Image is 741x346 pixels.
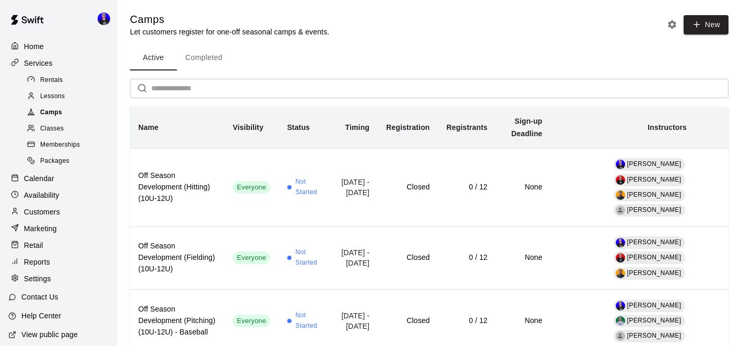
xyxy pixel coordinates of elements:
img: Eliezer Zambrano [616,269,625,278]
div: Rentals [25,73,113,88]
span: [PERSON_NAME] [627,238,682,246]
p: Calendar [24,173,54,184]
div: This service is visible to all of your customers [233,181,270,194]
div: Anthony Zona [616,316,625,326]
span: [PERSON_NAME] [627,317,682,324]
img: Tyler LeClair [616,160,625,169]
button: Completed [177,45,231,70]
h6: None [504,252,542,264]
b: Name [138,123,159,132]
span: Rentals [40,75,63,86]
span: [PERSON_NAME] [627,191,682,198]
span: [PERSON_NAME] [627,254,682,261]
span: Everyone [233,316,270,326]
a: New [680,20,728,29]
h6: 0 / 12 [447,182,488,193]
span: [PERSON_NAME] [627,269,682,277]
img: Eliezer Zambrano [616,190,625,200]
b: Visibility [233,123,264,132]
b: Registrants [447,123,488,132]
div: Classes [25,122,113,136]
div: Joe Hurowitz [616,331,625,341]
h6: Closed [386,252,429,264]
h5: Camps [130,13,329,27]
h6: Closed [386,182,429,193]
div: Camps [25,105,113,120]
p: Services [24,58,53,68]
button: New [684,15,728,34]
span: [PERSON_NAME] [627,332,682,339]
img: Tyler LeClair [98,13,110,25]
p: Contact Us [21,292,58,302]
a: Classes [25,121,117,137]
a: Services [8,55,109,71]
img: Nick Evans [616,253,625,263]
p: Settings [24,273,51,284]
span: Everyone [233,183,270,193]
div: Tyler LeClair [95,8,117,29]
a: Settings [8,271,109,287]
b: Timing [345,123,370,132]
h6: None [504,315,542,327]
p: Let customers register for one-off seasonal camps & events. [130,27,329,37]
img: Nick Evans [616,175,625,185]
div: This service is visible to all of your customers [233,252,270,264]
span: [PERSON_NAME] [627,160,682,168]
a: Rentals [25,72,117,88]
p: Home [24,41,44,52]
h6: Closed [386,315,429,327]
div: Lessons [25,89,113,104]
a: Packages [25,153,117,170]
a: Camps [25,105,117,121]
b: Status [287,123,310,132]
h6: None [504,182,542,193]
div: Reports [8,254,109,270]
b: Instructors [648,123,687,132]
a: Retail [8,237,109,253]
td: [DATE] - [DATE] [330,226,378,290]
div: Customers [8,204,109,220]
p: Marketing [24,223,57,234]
a: Home [8,39,109,54]
button: Active [130,45,177,70]
a: Availability [8,187,109,203]
span: Not Started [295,177,321,198]
img: Tyler LeClair [616,301,625,311]
div: Calendar [8,171,109,186]
b: Registration [386,123,429,132]
span: Classes [40,124,64,134]
div: Joe Hurowitz [616,206,625,215]
h6: Off Season Development (Hitting) (10U-12U) [138,170,216,205]
span: Packages [40,156,69,166]
a: Memberships [25,137,117,153]
a: Marketing [8,221,109,236]
p: Customers [24,207,60,217]
span: Camps [40,108,62,118]
h6: 0 / 12 [447,315,488,327]
h6: Off Season Development (Fielding) (10U-12U) [138,241,216,275]
span: Not Started [295,247,321,268]
span: Memberships [40,140,80,150]
span: Not Started [295,311,321,331]
img: Tyler LeClair [616,238,625,247]
span: [PERSON_NAME] [627,302,682,309]
p: Help Center [21,311,61,321]
a: Lessons [25,88,117,104]
span: [PERSON_NAME] [627,206,682,213]
div: Packages [25,154,113,169]
h6: 0 / 12 [447,252,488,264]
span: [PERSON_NAME] [627,176,682,183]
